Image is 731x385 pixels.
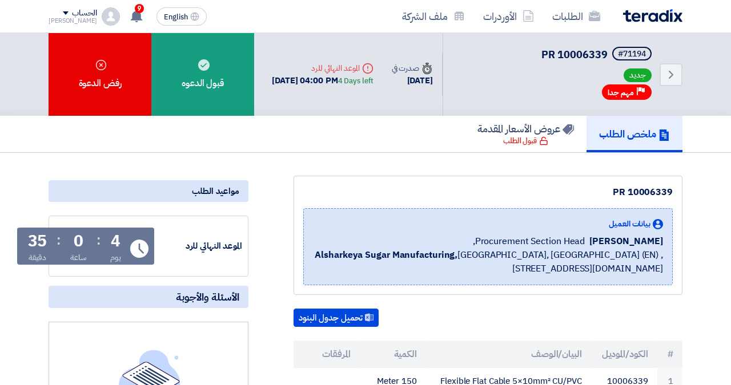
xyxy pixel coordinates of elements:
div: رفض الدعوة [49,33,151,116]
div: [DATE] 04:00 PM [272,74,373,87]
div: [DATE] [392,74,433,87]
div: 4 [111,233,121,249]
span: 9 [135,4,144,13]
div: ساعة [70,252,87,264]
div: 35 [28,233,47,249]
h5: عروض الأسعار المقدمة [477,122,574,135]
div: مواعيد الطلب [49,180,248,202]
b: Alsharkeya Sugar Manufacturing, [315,248,457,262]
span: بيانات العميل [609,218,650,230]
div: : [97,230,101,250]
th: الكمية [360,341,426,368]
span: مهم جدا [608,87,634,98]
div: قبول الطلب [503,135,548,147]
th: الكود/الموديل [591,341,657,368]
div: #71194 [618,50,646,58]
div: الموعد النهائي للرد [272,62,373,74]
div: دقيقة [29,252,46,264]
h5: PR 10006339 [541,47,654,63]
div: : [57,230,61,250]
a: ملف الشركة [393,3,474,30]
span: [GEOGRAPHIC_DATA], [GEOGRAPHIC_DATA] (EN) ,[STREET_ADDRESS][DOMAIN_NAME] [313,248,663,275]
a: الأوردرات [474,3,543,30]
img: Teradix logo [623,9,682,22]
div: 0 [74,233,83,249]
div: صدرت في [392,62,433,74]
span: PR 10006339 [541,47,608,62]
button: تحميل جدول البنود [294,309,379,327]
div: يوم [110,252,121,264]
div: [PERSON_NAME] [49,18,97,24]
div: الموعد النهائي للرد [156,240,242,253]
th: المرفقات [294,341,360,368]
a: الطلبات [543,3,609,30]
a: ملخص الطلب [587,116,682,152]
span: Procurement Section Head, [473,234,585,248]
div: 4 Days left [338,75,373,87]
div: قبول الدعوه [151,33,254,116]
span: [PERSON_NAME] [589,234,663,248]
img: profile_test.png [102,7,120,26]
span: جديد [624,68,652,82]
th: البيان/الوصف [425,341,591,368]
a: عروض الأسعار المقدمة قبول الطلب [465,116,587,152]
span: English [164,13,188,21]
th: # [657,341,683,368]
h5: ملخص الطلب [599,127,670,140]
div: الحساب [72,9,97,18]
div: PR 10006339 [303,185,673,199]
button: English [156,7,207,26]
span: الأسئلة والأجوبة [176,290,239,303]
